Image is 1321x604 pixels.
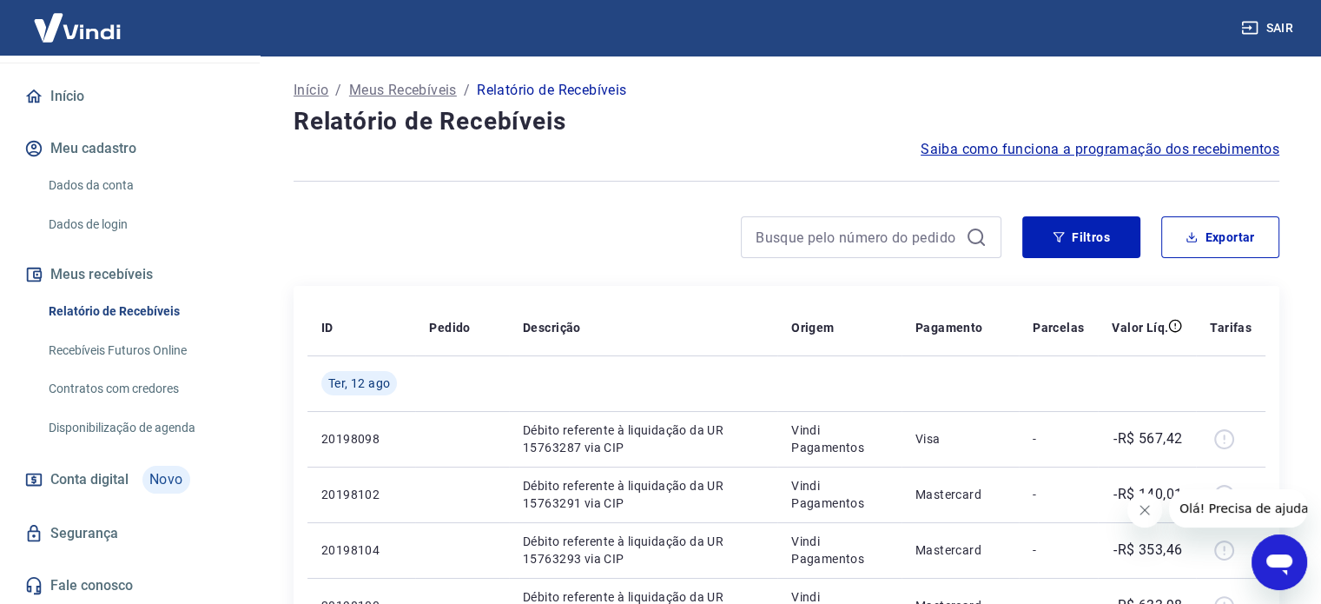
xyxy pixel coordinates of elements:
[915,430,1005,448] p: Visa
[791,477,888,512] p: Vindi Pagamentos
[142,466,190,494] span: Novo
[915,486,1005,503] p: Mastercard
[1161,216,1279,258] button: Exportar
[328,375,390,392] span: Ter, 12 ago
[1252,534,1307,590] iframe: Botão para abrir a janela de mensagens
[50,468,129,492] span: Conta digital
[523,319,581,336] p: Descrição
[1113,428,1182,449] p: -R$ 567,42
[21,129,239,168] button: Meu cadastro
[321,486,401,503] p: 20198102
[349,80,457,101] a: Meus Recebíveis
[523,533,763,567] p: Débito referente à liquidação da UR 15763293 via CIP
[42,410,239,446] a: Disponibilização de agenda
[1112,319,1168,336] p: Valor Líq.
[42,371,239,407] a: Contratos com credores
[791,319,834,336] p: Origem
[42,207,239,242] a: Dados de login
[477,80,626,101] p: Relatório de Recebíveis
[1033,486,1084,503] p: -
[1169,489,1307,528] iframe: Mensagem da empresa
[321,430,401,448] p: 20198098
[42,168,239,203] a: Dados da conta
[321,319,334,336] p: ID
[321,541,401,559] p: 20198104
[1113,484,1182,505] p: -R$ 140,01
[915,319,983,336] p: Pagamento
[523,421,763,456] p: Débito referente à liquidação da UR 15763287 via CIP
[1113,540,1182,561] p: -R$ 353,46
[756,224,959,250] input: Busque pelo número do pedido
[1033,430,1084,448] p: -
[1022,216,1140,258] button: Filtros
[21,256,239,294] button: Meus recebíveis
[1238,12,1300,44] button: Sair
[335,80,341,101] p: /
[429,319,470,336] p: Pedido
[791,533,888,567] p: Vindi Pagamentos
[1033,319,1084,336] p: Parcelas
[21,459,239,501] a: Conta digitalNovo
[42,294,239,329] a: Relatório de Recebíveis
[294,104,1279,139] h4: Relatório de Recebíveis
[1210,319,1252,336] p: Tarifas
[21,77,239,116] a: Início
[10,12,146,26] span: Olá! Precisa de ajuda?
[21,1,134,54] img: Vindi
[523,477,763,512] p: Débito referente à liquidação da UR 15763291 via CIP
[1127,493,1162,528] iframe: Fechar mensagem
[21,514,239,553] a: Segurança
[921,139,1279,160] a: Saiba como funciona a programação dos recebimentos
[294,80,328,101] a: Início
[1033,541,1084,559] p: -
[464,80,470,101] p: /
[42,333,239,368] a: Recebíveis Futuros Online
[915,541,1005,559] p: Mastercard
[791,421,888,456] p: Vindi Pagamentos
